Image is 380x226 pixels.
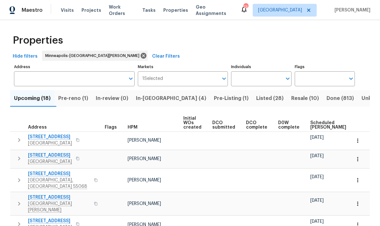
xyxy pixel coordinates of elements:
span: [PERSON_NAME] [128,138,161,143]
span: Properties [13,37,63,44]
span: Properties [163,7,188,13]
span: Scheduled [PERSON_NAME] [310,121,346,130]
button: Open [126,74,135,83]
span: Initial WOs created [183,116,201,130]
span: Upcoming (18) [14,94,51,103]
span: Pre-reno (1) [58,94,88,103]
span: Flags [105,125,117,130]
span: Geo Assignments [196,4,233,17]
button: Open [347,74,355,83]
label: Flags [295,65,355,69]
span: [DATE] [310,154,324,158]
span: Tasks [142,8,156,12]
span: Resale (10) [291,94,319,103]
span: [PERSON_NAME] [332,7,370,13]
span: Done (813) [327,94,354,103]
span: [PERSON_NAME] [128,201,161,206]
span: Work Orders [109,4,135,17]
span: [DATE] [310,135,324,140]
span: [PERSON_NAME] [128,178,161,182]
span: [PERSON_NAME] [128,157,161,161]
span: Projects [81,7,101,13]
span: Visits [61,7,74,13]
span: [DATE] [310,175,324,179]
button: Open [283,74,292,83]
button: Clear Filters [150,51,182,62]
span: 1 Selected [142,76,163,81]
button: Hide filters [10,51,40,62]
div: 13 [243,4,248,10]
button: Open [220,74,229,83]
label: Individuals [231,65,291,69]
div: Minneapolis-[GEOGRAPHIC_DATA][PERSON_NAME] [42,51,148,61]
span: In-[GEOGRAPHIC_DATA] (4) [136,94,206,103]
span: [GEOGRAPHIC_DATA] [258,7,302,13]
span: Listed (28) [256,94,284,103]
label: Markets [138,65,228,69]
span: D0W complete [278,121,299,130]
span: Clear Filters [152,53,180,60]
span: Pre-Listing (1) [214,94,249,103]
span: [DATE] [310,198,324,203]
span: HPM [128,125,137,130]
span: Address [28,125,47,130]
span: In-review (0) [96,94,128,103]
span: [DATE] [310,219,324,224]
span: Minneapolis-[GEOGRAPHIC_DATA][PERSON_NAME] [45,53,142,59]
span: Maestro [22,7,43,13]
span: Hide filters [13,53,38,60]
label: Address [14,65,135,69]
span: DCO complete [246,121,267,130]
span: DCO submitted [212,121,235,130]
